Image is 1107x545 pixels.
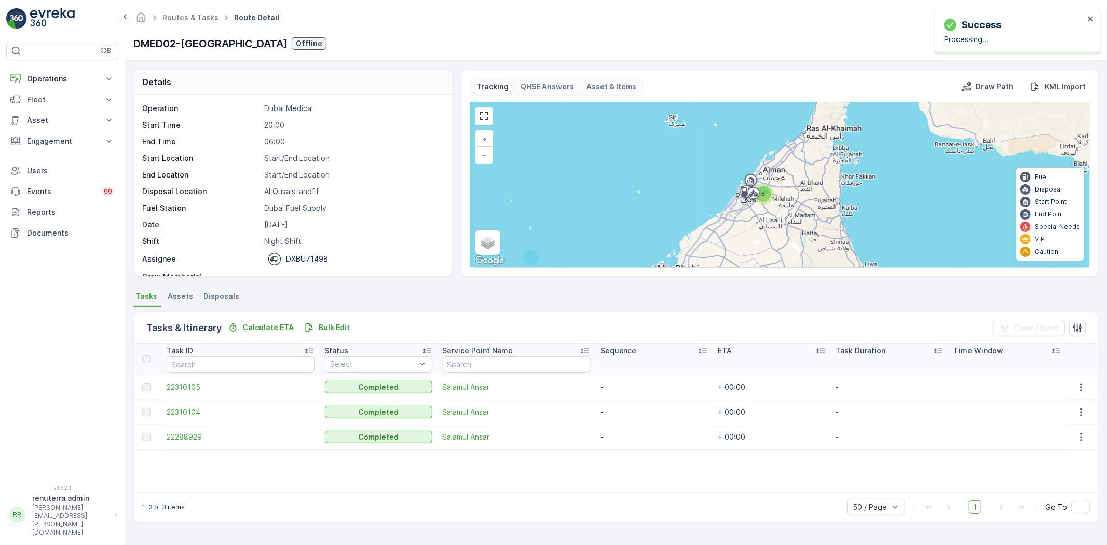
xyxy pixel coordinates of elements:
[242,322,294,333] p: Calculate ETA
[962,18,1001,32] p: Success
[142,76,171,88] p: Details
[167,382,314,392] a: 22310105
[6,202,118,223] a: Reports
[476,131,492,147] a: Zoom In
[142,103,260,114] p: Operation
[718,346,732,356] p: ETA
[133,36,288,51] p: DMED02-[GEOGRAPHIC_DATA]
[146,321,222,335] p: Tasks & Itinerary
[713,425,831,449] td: + 00:00
[476,81,509,92] p: Tracking
[135,16,147,24] a: Homepage
[27,115,98,126] p: Asset
[142,433,151,441] div: Toggle Row Selected
[167,356,314,373] input: Search
[1035,210,1063,219] p: End Point
[27,136,98,146] p: Engagement
[587,81,637,92] p: Asset & Items
[104,187,112,196] p: 99
[482,150,487,159] span: −
[476,108,492,124] a: View Fullscreen
[976,81,1014,92] p: Draw Path
[286,254,328,264] p: DXBU71498
[203,291,239,302] span: Disposals
[443,382,590,392] a: Salamul Ansar
[6,69,118,89] button: Operations
[232,12,281,23] span: Route Detail
[325,381,432,393] button: Completed
[443,346,513,356] p: Service Point Name
[142,408,151,416] div: Toggle Row Selected
[836,346,886,356] p: Task Duration
[27,94,98,105] p: Fleet
[358,432,399,442] p: Completed
[264,103,441,114] p: Dubai Medical
[264,120,441,130] p: 20:00
[331,359,416,370] p: Select
[831,425,949,449] td: -
[264,137,441,147] p: 06:00
[1014,323,1059,333] p: Clear Filters
[358,382,399,392] p: Completed
[476,231,499,254] a: Layers
[6,493,118,537] button: RRrenuterra.admin[PERSON_NAME][EMAIL_ADDRESS][PERSON_NAME][DOMAIN_NAME]
[6,223,118,243] a: Documents
[142,186,260,197] p: Disposal Location
[142,137,260,147] p: End Time
[142,236,260,247] p: Shift
[292,37,326,50] button: Offline
[600,346,637,356] p: Sequence
[1045,81,1086,92] p: KML Import
[325,406,432,418] button: Completed
[32,493,110,503] p: renuterra.admin
[30,8,75,29] img: logo_light-DOdMpM7g.png
[142,220,260,230] p: Date
[443,432,590,442] span: Salamul Ansar
[142,383,151,391] div: Toggle Row Selected
[993,320,1065,336] button: Clear Filters
[319,322,350,333] p: Bulk Edit
[325,431,432,443] button: Completed
[957,80,1018,93] button: Draw Path
[6,160,118,181] a: Users
[27,207,114,217] p: Reports
[264,236,441,247] p: Night Shift
[1035,248,1058,256] p: Caution
[162,13,218,22] a: Routes & Tasks
[224,321,298,334] button: Calculate ETA
[296,38,322,49] p: Offline
[521,81,575,92] p: QHSE Answers
[6,131,118,152] button: Engagement
[595,400,713,425] td: -
[264,271,441,282] p: -
[264,186,441,197] p: Al Qusais landfill
[443,356,590,373] input: Search
[167,407,314,417] span: 22310104
[325,346,349,356] p: Status
[264,153,441,163] p: Start/End Location
[443,407,590,417] a: Salamul Ansar
[1035,198,1067,206] p: Start Point
[1035,185,1062,194] p: Disposal
[142,254,176,264] p: Assignee
[142,170,260,180] p: End Location
[6,89,118,110] button: Fleet
[167,432,314,442] a: 22288929
[831,375,949,400] td: -
[168,291,193,302] span: Assets
[264,220,441,230] p: [DATE]
[1035,173,1048,181] p: Fuel
[142,503,185,511] p: 1-3 of 3 items
[476,147,492,162] a: Zoom Out
[27,74,98,84] p: Operations
[1087,15,1095,24] button: close
[300,321,354,334] button: Bulk Edit
[135,291,157,302] span: Tasks
[27,166,114,176] p: Users
[482,134,487,143] span: +
[142,120,260,130] p: Start Time
[358,407,399,417] p: Completed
